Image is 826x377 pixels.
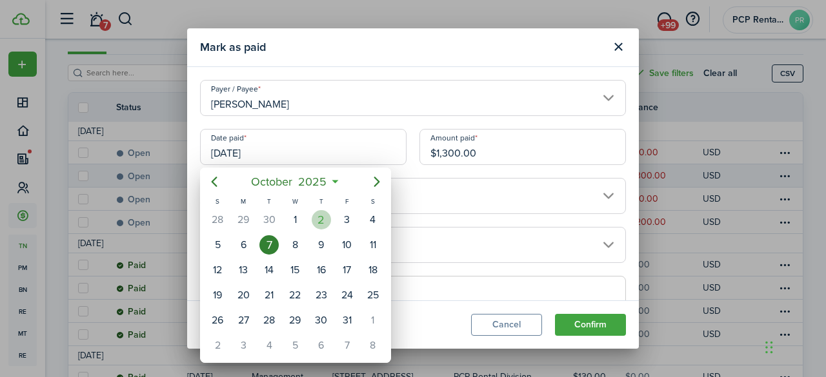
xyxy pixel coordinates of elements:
div: F [334,196,360,207]
div: Saturday, November 8, 2025 [363,336,383,355]
div: Monday, October 13, 2025 [234,260,253,280]
div: Wednesday, October 29, 2025 [285,311,305,330]
div: Wednesday, October 8, 2025 [285,235,305,255]
div: Wednesday, October 22, 2025 [285,285,305,305]
span: 2025 [296,170,330,193]
div: Tuesday, September 30, 2025 [259,210,279,229]
div: Friday, October 3, 2025 [337,210,357,229]
div: Wednesday, October 15, 2025 [285,260,305,280]
span: October [248,170,296,193]
div: Saturday, October 18, 2025 [363,260,383,280]
div: S [205,196,230,207]
div: Tuesday, November 4, 2025 [259,336,279,355]
div: S [360,196,386,207]
div: Wednesday, November 5, 2025 [285,336,305,355]
div: Sunday, September 28, 2025 [208,210,227,229]
div: Thursday, October 30, 2025 [312,311,331,330]
div: Thursday, October 9, 2025 [312,235,331,255]
div: Friday, November 7, 2025 [337,336,357,355]
div: Tuesday, October 14, 2025 [259,260,279,280]
div: Thursday, October 16, 2025 [312,260,331,280]
div: Sunday, October 26, 2025 [208,311,227,330]
div: W [282,196,308,207]
div: Saturday, October 25, 2025 [363,285,383,305]
div: Monday, October 6, 2025 [234,235,253,255]
div: Tuesday, October 28, 2025 [259,311,279,330]
div: Thursday, October 23, 2025 [312,285,331,305]
div: Friday, October 10, 2025 [337,235,357,255]
div: Monday, October 20, 2025 [234,285,253,305]
div: Monday, November 3, 2025 [234,336,253,355]
div: Friday, October 31, 2025 [337,311,357,330]
div: M [230,196,256,207]
div: Sunday, October 12, 2025 [208,260,227,280]
div: T [308,196,334,207]
div: Sunday, November 2, 2025 [208,336,227,355]
div: Saturday, November 1, 2025 [363,311,383,330]
mbsc-button: Next page [364,169,390,195]
mbsc-button: Previous page [201,169,227,195]
div: Sunday, October 19, 2025 [208,285,227,305]
div: Tuesday, October 21, 2025 [259,285,279,305]
div: Saturday, October 11, 2025 [363,235,383,255]
div: Today, Thursday, October 2, 2025 [312,210,331,229]
div: T [256,196,282,207]
div: Monday, October 27, 2025 [234,311,253,330]
div: Friday, October 17, 2025 [337,260,357,280]
div: Sunday, October 5, 2025 [208,235,227,255]
div: Saturday, October 4, 2025 [363,210,383,229]
div: Monday, September 29, 2025 [234,210,253,229]
mbsc-button: October2025 [243,170,335,193]
div: Tuesday, October 7, 2025 [259,235,279,255]
div: Friday, October 24, 2025 [337,285,357,305]
div: Wednesday, October 1, 2025 [285,210,305,229]
div: Thursday, November 6, 2025 [312,336,331,355]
